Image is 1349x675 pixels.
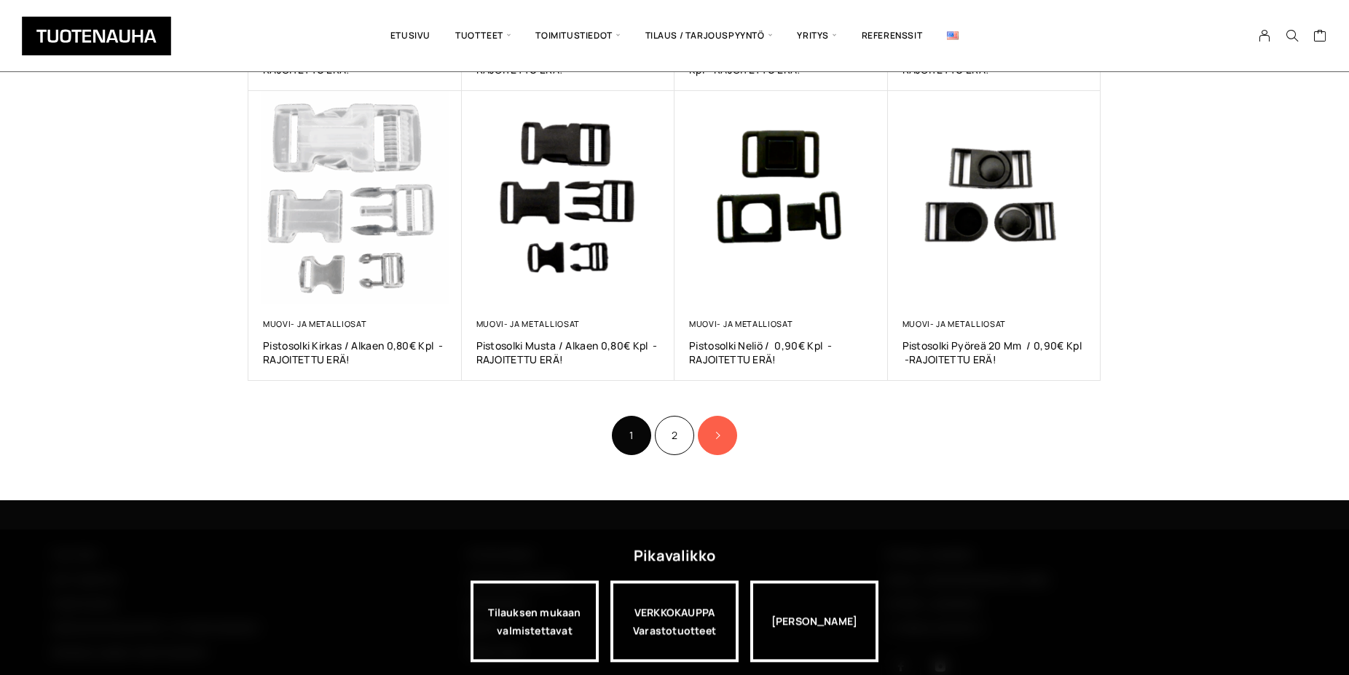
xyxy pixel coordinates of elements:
a: Cart [1313,28,1327,46]
span: Sivu 1 [612,416,651,455]
a: Pistosolki kirkas / alkaen 0,80€ kpl -RAJOITETTU ERÄ! [263,339,447,366]
div: [PERSON_NAME] [750,580,878,662]
a: Etusivu [378,11,443,60]
a: Muovi- ja metalliosat [902,318,1006,329]
span: Toimitustiedot [523,11,632,60]
div: VERKKOKAUPPA Varastotuotteet [610,580,739,662]
a: Pistosolki Pyöreä 20 mm / 0,90€ kpl -RAJOITETTU ERÄ! [902,339,1087,366]
a: Pistosolki Neliö / 0,90€ kpl -RAJOITETTU ERÄ! [689,339,873,366]
a: Klipsi Muovi / 0,40€ kpl -RAJOITETTU ERÄ! [263,49,447,76]
img: English [947,31,959,39]
a: Klipsit Niklattu / 0,60€ kpl -RAJOITETTU ERÄ! [476,49,661,76]
a: VERKKOKAUPPAVarastotuotteet [610,580,739,662]
a: Tilauksen mukaan valmistettavat [471,580,599,662]
img: Tuotenauha Oy [22,16,171,55]
a: Klipsit Niklattu korttitaskulle / 0,80€ kpl -RAJOITETTU ERÄ! [689,49,873,76]
a: My Account [1251,29,1279,42]
a: Muovi- ja metalliosat [476,318,580,329]
button: Search [1278,29,1306,42]
a: Pistosolki musta / alkaen 0,80€ kpl -RAJOITETTU ERÄ! [476,339,661,366]
span: Yritys [784,11,849,60]
a: Muovi- ja metalliosat [689,318,793,329]
span: Tilaus / Tarjouspyyntö [633,11,785,60]
div: Pikavalikko [634,542,715,569]
span: Tuotteet [443,11,523,60]
a: Sivu 2 [655,416,694,455]
a: Muovi- ja metalliosat [263,318,366,329]
nav: Product Pagination [248,414,1101,457]
a: Niklattu helmi / alkaen 0,20€ kpl -RAJOITETTU ERÄ! [902,49,1087,76]
a: Referenssit [849,11,935,60]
